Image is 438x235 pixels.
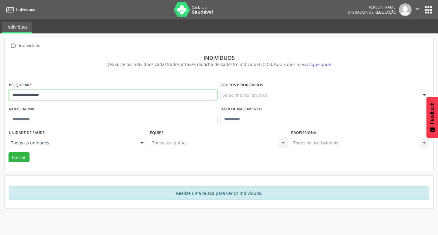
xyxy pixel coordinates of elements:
[16,7,35,12] span: Indivíduos
[223,92,268,98] span: Selecione o(s) grupo(s)
[9,41,41,50] a:  Indivíduos
[273,61,331,67] i: Para saber mais,
[426,97,438,138] button: Feedback - Mostrar pesquisa
[429,103,435,124] span: Feedback
[399,3,412,16] img: img
[423,5,434,15] button: apps
[9,186,429,200] div: Realize uma busca para ver os indivíduos.
[414,5,421,12] i: 
[9,152,30,163] button: Buscar
[9,41,18,50] i: 
[4,5,35,15] a: Indivíduos
[150,128,164,138] label: Equipe
[347,5,397,10] div: [PERSON_NAME]
[221,81,263,90] label: Grupos prioritários
[291,128,318,138] label: Profissional
[412,3,423,16] button: 
[13,61,425,67] div: Visualize os indivíduos cadastrados através da ficha de cadastro individual (CDS).
[13,54,425,61] div: Indivíduos
[9,81,32,90] label: Pesquisar
[307,61,331,67] span: clique aqui!
[221,105,262,114] label: Data de nascimento
[9,105,35,114] label: Nome da mãe
[2,22,32,33] a: Indivíduos
[347,10,397,15] span: Operador de regulação
[18,41,41,50] div: Indivíduos
[9,128,45,138] label: Unidade de saúde
[11,140,134,146] span: Todas as unidades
